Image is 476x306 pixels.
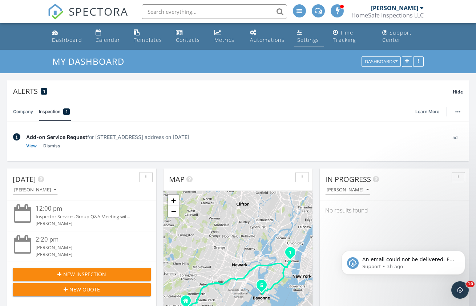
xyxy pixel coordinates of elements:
[52,36,82,43] div: Dashboard
[39,102,70,121] a: Inspection
[447,133,463,150] div: 5d
[48,4,64,20] img: The Best Home Inspection Software - Spectora
[52,55,130,67] a: My Dashboard
[297,36,319,43] div: Settings
[36,235,139,244] div: 2:20 pm
[320,200,469,220] div: No results found
[168,195,179,206] a: Zoom in
[330,26,374,47] a: Time Tracking
[13,102,33,121] a: Company
[26,134,87,140] span: Add-on Service Request
[169,174,185,184] span: Map
[379,26,427,47] a: Support Center
[36,220,139,227] div: [PERSON_NAME]
[14,187,56,192] div: [PERSON_NAME]
[451,281,469,299] iframe: Intercom live chat
[43,89,45,94] span: 1
[173,26,206,47] a: Contacts
[247,26,289,47] a: Automations (Advanced)
[142,4,287,19] input: Search everything...
[371,4,418,12] div: [PERSON_NAME]
[93,26,125,47] a: Calendar
[36,251,139,258] div: [PERSON_NAME]
[69,4,128,19] span: SPECTORA
[466,281,475,287] span: 10
[250,36,285,43] div: Automations
[13,268,151,281] button: New Inspection
[455,111,460,112] img: ellipsis-632cfdd7c38ec3a7d453.svg
[26,133,441,141] div: for [STREET_ADDRESS] address on [DATE]
[13,133,20,141] img: info-2c025b9f2229fc06645a.svg
[186,301,190,305] div: 20 Florence Ave, Clark NJ 07066
[382,29,412,43] div: Support Center
[13,174,36,184] span: [DATE]
[289,250,292,255] i: 1
[325,174,371,184] span: In Progress
[69,286,100,293] span: New Quote
[36,213,139,220] div: Inspector Services Group Q&A Meeting wit...
[211,26,241,47] a: Metrics
[351,12,424,19] div: HomeSafe Inspections LLC
[66,108,68,115] span: 1
[43,142,60,150] a: Dismiss
[176,36,200,43] div: Contacts
[325,185,370,195] button: [PERSON_NAME]
[13,283,151,296] button: New Quote
[134,36,162,43] div: Templates
[294,26,324,47] a: Settings
[168,206,179,217] a: Zoom out
[290,252,295,257] div: 523 Jefferson St 3, Hoboken, NJ 07030
[26,142,37,150] a: View
[36,204,139,213] div: 12:00 pm
[331,235,476,286] iframe: Intercom notifications message
[131,26,167,47] a: Templates
[48,10,128,25] a: SPECTORA
[13,86,453,96] div: Alerts
[96,36,120,43] div: Calendar
[63,270,106,278] span: New Inspection
[453,89,463,95] span: Hide
[260,283,263,288] i: 5
[327,187,369,192] div: [PERSON_NAME]
[362,57,401,67] button: Dashboards
[262,285,266,289] div: 120 W 38th St, Bayonne, NJ 07002
[415,108,444,115] a: Learn More
[49,26,87,47] a: Dashboard
[365,59,398,64] div: Dashboards
[214,36,234,43] div: Metrics
[13,185,58,195] button: [PERSON_NAME]
[333,29,356,43] div: Time Tracking
[36,244,139,251] div: [PERSON_NAME]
